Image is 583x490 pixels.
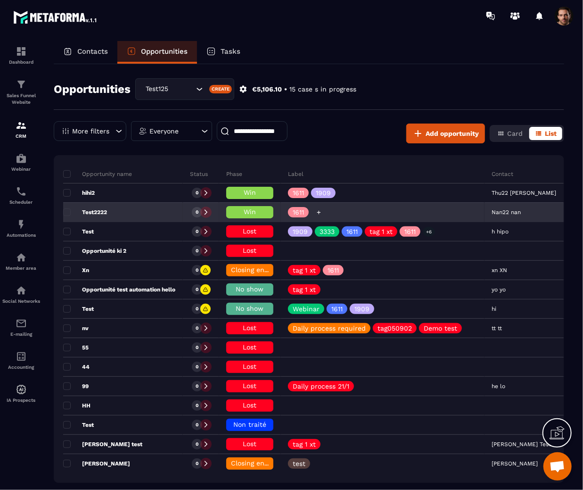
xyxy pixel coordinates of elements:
p: 1611 [331,306,343,312]
p: Member area [2,266,40,271]
span: Lost [243,401,257,409]
p: 3333 [320,228,335,235]
p: Scheduler [2,199,40,205]
p: HH [63,402,90,409]
p: €5,106.10 [252,85,282,94]
p: [PERSON_NAME] [63,460,130,467]
p: 0 [196,422,198,428]
img: formation [16,79,27,90]
p: tag 1 xt [293,441,316,448]
img: accountant [16,351,27,362]
p: 0 [196,228,198,235]
span: Lost [243,343,257,351]
span: No show [236,305,264,312]
p: Opportunité ki 2 [63,247,126,255]
p: Automations [2,233,40,238]
p: Test [63,421,94,429]
div: Search for option [135,78,234,100]
p: IA Prospects [2,398,40,403]
p: Xn [63,266,89,274]
p: tag 1 xt [370,228,393,235]
p: Label [288,170,304,178]
p: • [284,85,287,94]
p: 44 [63,363,90,371]
p: Daily process 21/1 [293,383,349,390]
p: 0 [196,209,198,216]
p: nv [63,324,89,332]
p: 1909 [354,306,370,312]
a: accountantaccountantAccounting [2,344,40,377]
a: emailemailE-mailing [2,311,40,344]
a: Tasks [197,41,250,64]
p: 0 [196,364,198,370]
p: Opportunité test automation hello [63,286,175,293]
a: Contacts [54,41,117,64]
p: 0 [196,267,198,274]
a: automationsautomationsWebinar [2,146,40,179]
a: formationformationDashboard [2,39,40,72]
p: Status [190,170,208,178]
span: Win [244,189,256,196]
p: Daily process required [293,325,366,332]
span: Lost [243,324,257,332]
a: Open chat [543,452,572,481]
p: [PERSON_NAME] test [63,440,142,448]
p: tag 1 xt [293,286,316,293]
span: Test125 [144,84,177,94]
p: 1611 [293,209,304,216]
a: schedulerschedulerScheduler [2,179,40,212]
p: Everyone [149,128,179,134]
a: Opportunities [117,41,197,64]
img: automations [16,153,27,164]
img: scheduler [16,186,27,197]
p: hihi2 [63,189,95,197]
p: 0 [196,402,198,409]
p: Test [63,228,94,235]
p: 1611 [346,228,358,235]
p: Webinar [2,166,40,172]
p: 1611 [293,190,304,196]
span: Card [507,130,523,137]
div: Create [209,85,232,93]
input: Search for option [177,84,194,94]
span: No show [236,285,264,293]
p: Test [63,305,94,313]
button: Card [492,127,528,140]
p: 15 case s in progress [289,85,356,94]
h2: Opportunities [54,80,131,99]
p: 0 [196,460,198,467]
p: tag050902 [378,325,412,332]
p: 1909 [293,228,308,235]
span: Lost [243,363,257,370]
p: 0 [196,248,198,254]
img: social-network [16,285,27,296]
p: 99 [63,382,89,390]
p: Contact [492,170,513,178]
p: Webinar [293,306,320,312]
img: email [16,318,27,329]
span: Lost [243,440,257,448]
p: 0 [196,441,198,448]
p: Social Networks [2,299,40,304]
p: Contacts [77,47,108,56]
p: Phase [226,170,242,178]
p: 1611 [404,228,416,235]
span: Lost [243,247,257,254]
p: 0 [196,344,198,351]
p: CRM [2,133,40,139]
p: Sales Funnel Website [2,92,40,106]
p: 0 [196,190,198,196]
span: Lost [243,227,257,235]
span: Closing en cours [231,459,285,467]
p: 0 [196,306,198,312]
p: 0 [196,383,198,390]
img: automations [16,252,27,263]
p: +6 [423,227,435,237]
button: Add opportunity [406,124,485,143]
button: List [529,127,562,140]
a: automationsautomationsMember area [2,245,40,278]
span: Lost [243,382,257,390]
p: Test2222 [63,208,107,216]
p: E-mailing [2,332,40,337]
p: 0 [196,325,198,332]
